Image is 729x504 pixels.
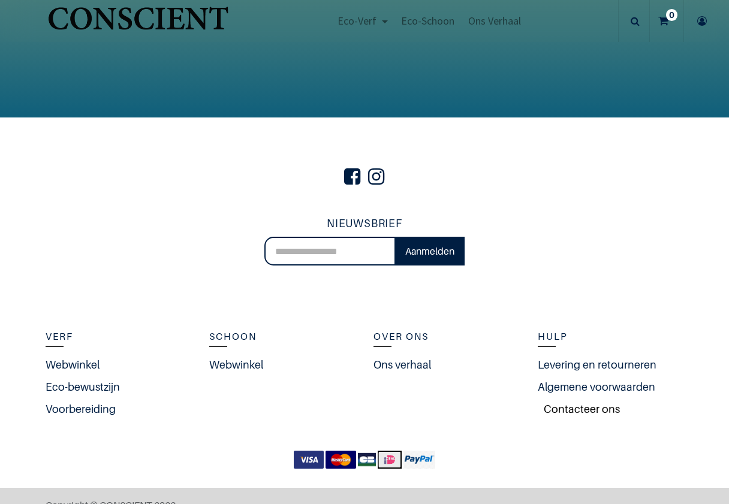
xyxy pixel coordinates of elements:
a: Aanmelden [395,237,465,265]
span: Ons Verhaal [468,14,521,28]
a: Webwinkel [46,357,100,373]
img: VISA [294,451,324,469]
sup: 0 [666,9,677,21]
a: Levering en retourneren [538,357,656,373]
a: Voorbereiding [46,401,116,417]
h5: Hulp [538,329,684,345]
h5: Schoon [209,329,356,345]
span: Eco-Verf [338,14,376,28]
h5: NIEUWSBRIEF [264,215,465,233]
a: Ons verhaal [373,357,431,373]
a: Eco-bewustzijn [46,379,120,395]
a: Contacteer ons [538,401,620,417]
img: CB [358,451,376,469]
img: paypal [403,451,435,469]
img: iDEAL [378,451,402,469]
span: Eco-Schoon [401,14,454,28]
img: MasterCard [326,451,356,469]
a: Algemene voorwaarden [538,379,655,395]
h5: Verf [46,329,192,345]
a: Webwinkel [209,357,263,373]
h5: Over ons [373,329,520,345]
